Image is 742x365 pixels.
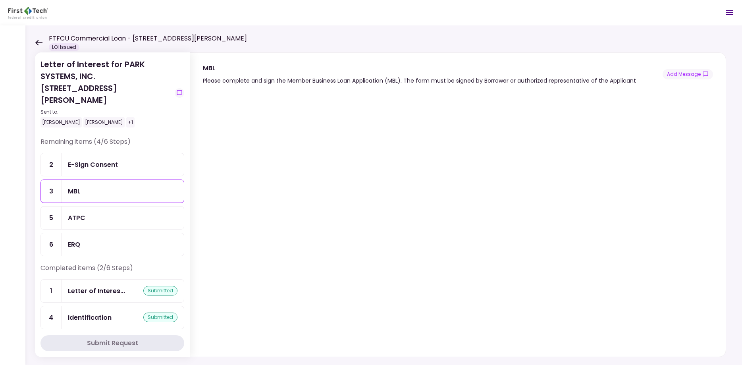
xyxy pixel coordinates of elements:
div: ATPC [68,213,85,223]
div: 5 [41,207,62,229]
div: [PERSON_NAME] [40,117,82,127]
div: Submit Request [87,338,138,348]
div: MBLPlease complete and sign the Member Business Loan Application (MBL). The form must be signed b... [190,52,726,357]
div: MBL [203,63,636,73]
div: Sent to: [40,108,172,116]
iframe: jotform-iframe [203,98,711,353]
div: E-Sign Consent [68,160,118,170]
div: Completed items (2/6 Steps) [40,263,184,279]
a: 3MBL [40,180,184,203]
div: 6 [41,233,62,256]
button: Submit Request [40,335,184,351]
div: 2 [41,153,62,176]
div: 3 [41,180,62,203]
a: 4Identificationsubmitted [40,306,184,329]
a: 2E-Sign Consent [40,153,184,176]
div: 4 [41,306,62,329]
div: +1 [126,117,135,127]
div: 1 [41,280,62,302]
a: 6ERQ [40,233,184,256]
div: Remaining items (4/6 Steps) [40,137,184,153]
div: submitted [143,313,177,322]
div: Letter of Interest for PARK SYSTEMS, INC. [STREET_ADDRESS][PERSON_NAME] [40,58,172,127]
img: Partner icon [8,7,48,19]
div: Identification [68,313,112,323]
button: Open menu [720,3,739,22]
h1: FTFCU Commercial Loan - [STREET_ADDRESS][PERSON_NAME] [49,34,247,43]
a: 1Letter of Interestsubmitted [40,279,184,303]
div: submitted [143,286,177,295]
a: 5ATPC [40,206,184,230]
div: ERQ [68,239,80,249]
button: show-messages [663,69,713,79]
div: LOI Issued [49,43,79,51]
button: show-messages [175,88,184,98]
div: Letter of Interest [68,286,125,296]
div: Please complete and sign the Member Business Loan Application (MBL). The form must be signed by B... [203,76,636,85]
div: MBL [68,186,81,196]
div: [PERSON_NAME] [83,117,125,127]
